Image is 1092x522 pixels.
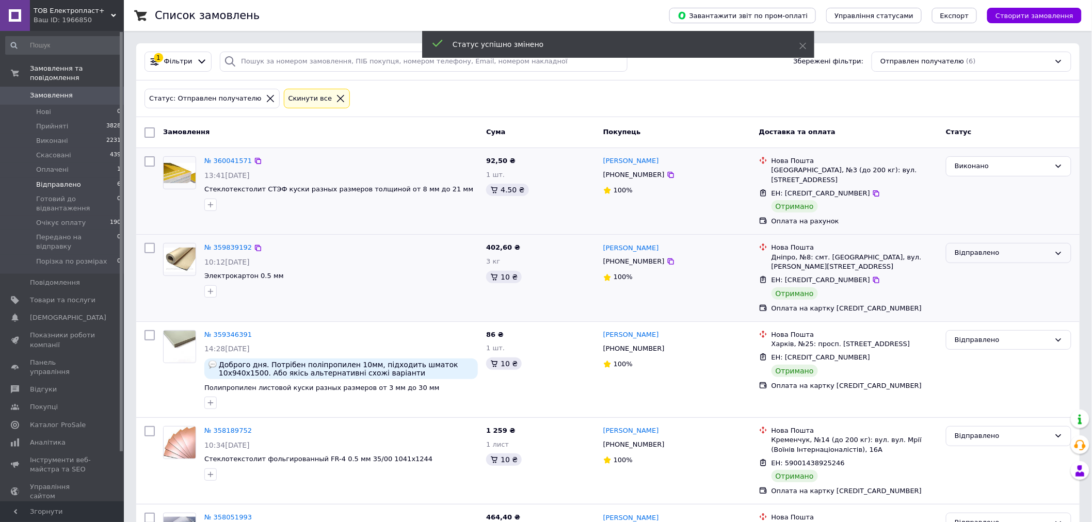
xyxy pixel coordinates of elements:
span: Электрокартон 0.5 мм [204,272,284,280]
span: Замовлення [163,128,210,136]
a: [PERSON_NAME] [603,330,659,340]
span: ТОВ Електропласт+ [34,6,111,15]
span: Передано на відправку [36,233,117,251]
span: Прийняті [36,122,68,131]
div: Нова Пошта [772,330,938,339]
div: Відправлено [955,248,1050,258]
span: 1 [117,165,121,174]
a: № 358189752 [204,427,252,434]
span: Скасовані [36,151,71,160]
input: Пошук [5,36,122,55]
span: Нові [36,107,51,117]
span: Порізка по розмірах [36,257,107,266]
div: Харків, №25: просп. [STREET_ADDRESS] [772,339,938,349]
a: Фото товару [163,156,196,189]
span: Фільтри [164,57,192,67]
img: Фото товару [164,331,196,363]
a: № 360041571 [204,157,252,165]
a: [PERSON_NAME] [603,426,659,436]
div: Отримано [772,365,818,377]
span: Доброго дня. Потрібен поліпропилен 10мм, підходить шматок 10х940х1500. Або якісь альтернативні сх... [219,361,474,377]
a: [PERSON_NAME] [603,156,659,166]
span: Стеклотекстолит СТЭФ куски разных размеров толщиной от 8 мм до 21 мм [204,185,473,193]
div: Ваш ID: 1966850 [34,15,124,25]
div: Нова Пошта [772,243,938,252]
span: Управління сайтом [30,482,95,501]
span: Товари та послуги [30,296,95,305]
span: Статус [946,128,972,136]
span: 100% [614,360,633,368]
img: Фото товару [164,248,196,272]
span: 100% [614,186,633,194]
a: Фото товару [163,330,196,363]
div: Отримано [772,470,818,482]
div: Оплата на рахунок [772,217,938,226]
span: Панель управління [30,358,95,377]
div: Дніпро, №8: смт. [GEOGRAPHIC_DATA], вул. [PERSON_NAME][STREET_ADDRESS] [772,253,938,271]
div: Нова Пошта [772,513,938,522]
span: Cума [486,128,505,136]
span: (6) [966,57,975,65]
div: Оплата на картку [CREDIT_CARD_NUMBER] [772,486,938,496]
div: Оплата на картку [CREDIT_CARD_NUMBER] [772,381,938,390]
span: Покупці [30,402,58,412]
span: 402,60 ₴ [486,243,520,251]
a: Полипропилен листовой куски разных размеров от 3 мм до 30 мм [204,384,440,391]
span: 92,50 ₴ [486,157,516,165]
span: ЕН: [CREDIT_CARD_NUMBER] [772,189,870,197]
span: Повідомлення [30,278,80,287]
button: Експорт [932,8,977,23]
div: Нова Пошта [772,156,938,166]
div: Отримано [772,287,818,300]
span: 100% [614,273,633,281]
span: 14:28[DATE] [204,345,250,353]
button: Завантажити звіт по пром-оплаті [669,8,816,23]
img: :speech_balloon: [208,361,217,369]
span: 1 259 ₴ [486,427,515,434]
span: 10:12[DATE] [204,258,250,266]
div: [PHONE_NUMBER] [601,255,667,268]
span: 3 кг [486,257,500,265]
span: ЕН: 59001438925246 [772,459,845,467]
span: 439 [110,151,121,160]
span: Замовлення та повідомлення [30,64,124,83]
span: 0 [117,233,121,251]
div: Виконано [955,161,1050,172]
a: Стеклотекстолит фольгированный FR-4 0.5 мм 35/00 1041х1244 [204,455,432,463]
span: Доставка та оплата [759,128,836,136]
span: 1 лист [486,441,509,448]
span: 13:41[DATE] [204,171,250,180]
div: 1 [154,53,163,62]
span: 0 [117,257,121,266]
a: Фото товару [163,426,196,459]
span: Готовий до відвантаження [36,194,117,213]
span: Виконані [36,136,68,145]
span: ЕН: [CREDIT_CARD_NUMBER] [772,353,870,361]
span: Покупець [603,128,641,136]
span: Показники роботи компанії [30,331,95,349]
span: 86 ₴ [486,331,504,338]
span: 464,40 ₴ [486,513,520,521]
span: Очікує оплату [36,218,86,227]
span: 1 шт. [486,171,505,178]
div: 10 ₴ [486,271,522,283]
span: 100% [614,456,633,464]
span: Замовлення [30,91,73,100]
a: Фото товару [163,243,196,276]
span: 0 [117,107,121,117]
a: № 359839192 [204,243,252,251]
a: № 359346391 [204,331,252,338]
input: Пошук за номером замовлення, ПІБ покупця, номером телефону, Email, номером накладної [220,52,627,72]
div: [PHONE_NUMBER] [601,342,667,355]
div: Cкинути все [286,93,334,104]
span: Аналітика [30,438,66,447]
span: 0 [117,194,121,213]
span: Збережені фільтри: [793,57,863,67]
div: Кременчук, №14 (до 200 кг): вул. вул. Мрії (Воїнів Інтернаціоналістів), 16А [772,435,938,454]
span: [DEMOGRAPHIC_DATA] [30,313,106,322]
span: Відгуки [30,385,57,394]
span: Управління статусами [834,12,913,20]
span: 10:34[DATE] [204,441,250,449]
